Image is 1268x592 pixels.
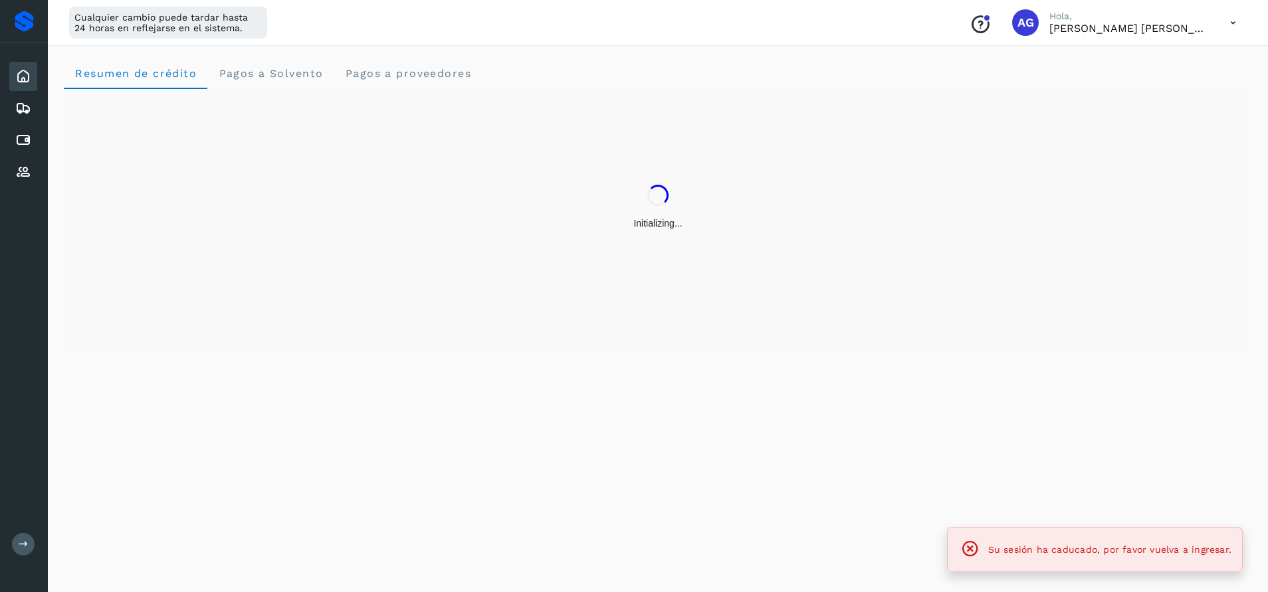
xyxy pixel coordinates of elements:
[988,544,1231,555] span: Su sesión ha caducado, por favor vuelva a ingresar.
[1049,11,1209,22] p: Hola,
[9,94,37,123] div: Embarques
[74,67,197,80] span: Resumen de crédito
[1049,22,1209,35] p: Abigail Gonzalez Leon
[69,7,267,39] div: Cualquier cambio puede tardar hasta 24 horas en reflejarse en el sistema.
[9,157,37,187] div: Proveedores
[9,62,37,91] div: Inicio
[218,67,323,80] span: Pagos a Solvento
[9,126,37,155] div: Cuentas por pagar
[344,67,471,80] span: Pagos a proveedores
